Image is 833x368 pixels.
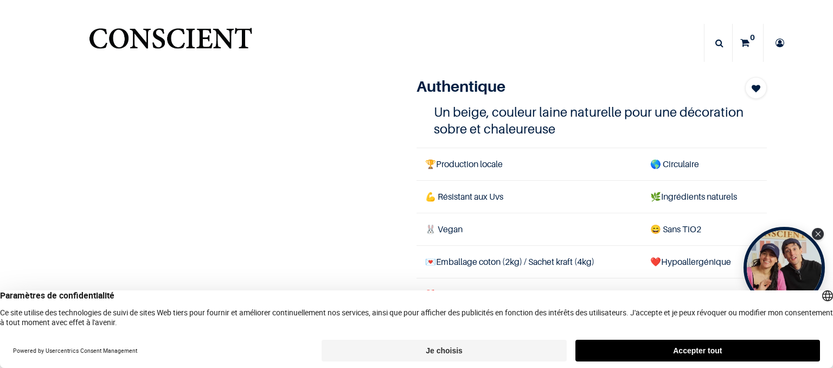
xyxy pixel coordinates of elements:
[425,256,436,267] span: 💌
[744,227,825,308] div: Tolstoy bubble widget
[747,32,758,43] sup: 0
[642,213,767,245] td: ans TiO2
[434,104,749,137] h4: Un beige, couleur laine naturelle pour une décoration sobre et chaleureuse
[642,180,767,213] td: Ingrédients naturels
[642,246,767,278] td: ❤️Hypoallergénique
[416,148,642,180] td: Production locale
[642,148,767,180] td: irculaire
[416,77,714,96] h1: Authentique
[87,22,254,65] a: Logo of Conscient
[744,227,825,308] div: Open Tolstoy widget
[752,82,760,95] span: Add to wishlist
[745,77,767,99] button: Add to wishlist
[650,191,661,202] span: 🌿
[87,22,254,65] img: Conscient
[812,228,824,240] div: Close Tolstoy widget
[416,246,642,278] td: Emballage coton (2kg) / Sachet kraft (4kg)
[744,227,825,308] div: Open Tolstoy
[425,289,560,300] font: 🎁 Livraison Gratuite à partir de 90€
[425,158,436,169] span: 🏆
[425,224,463,234] span: 🐰 Vegan
[733,24,763,62] a: 0
[425,191,503,202] span: 💪 Résistant aux Uvs
[650,224,668,234] span: 😄 S
[650,158,669,169] span: 🌎 C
